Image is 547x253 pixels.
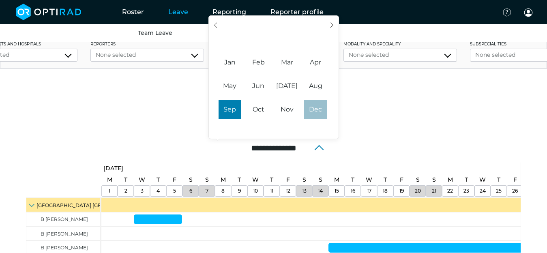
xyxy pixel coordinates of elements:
[364,174,374,186] a: September 17, 2025
[260,20,287,29] input: Year
[105,174,114,186] a: September 1, 2025
[430,174,438,186] a: September 21, 2025
[343,41,457,47] label: Modality and Speciality
[171,174,178,186] a: September 5, 2025
[122,174,129,186] a: September 2, 2025
[349,174,356,186] a: September 16, 2025
[107,186,112,196] a: September 1, 2025
[236,186,243,196] a: September 9, 2025
[461,186,471,196] a: September 23, 2025
[304,76,327,96] span: August 1, 2025
[414,174,422,186] a: September 20, 2025
[36,202,147,208] span: [GEOGRAPHIC_DATA] [GEOGRAPHIC_DATA]
[332,174,341,186] a: September 15, 2025
[300,174,308,186] a: September 13, 2025
[284,186,292,196] a: September 12, 2025
[300,186,309,196] a: September 13, 2025
[187,186,194,196] a: September 6, 2025
[445,186,455,196] a: September 22, 2025
[247,100,270,119] span: October 1, 2025
[276,53,298,72] span: March 1, 2025
[154,174,162,186] a: September 4, 2025
[463,174,470,186] a: September 23, 2025
[304,53,327,72] span: April 1, 2025
[276,76,298,96] span: July 1, 2025
[365,186,373,196] a: September 17, 2025
[349,51,452,59] div: None selected
[251,186,260,196] a: September 10, 2025
[41,231,88,237] span: B [PERSON_NAME]
[317,174,324,186] a: September 14, 2025
[139,186,146,196] a: September 3, 2025
[382,174,389,186] a: September 18, 2025
[122,186,129,196] a: September 2, 2025
[219,53,241,72] span: January 1, 2025
[510,186,520,196] a: September 26, 2025
[41,244,88,251] span: B [PERSON_NAME]
[284,174,292,186] a: September 12, 2025
[316,186,325,196] a: September 14, 2025
[381,186,390,196] a: September 18, 2025
[137,174,147,186] a: September 3, 2025
[154,186,162,196] a: September 4, 2025
[219,76,241,96] span: May 1, 2025
[247,76,270,96] span: June 1, 2025
[494,186,504,196] a: September 25, 2025
[268,186,275,196] a: September 11, 2025
[16,4,82,20] img: brand-opti-rad-logos-blue-and-white-d2f68631ba2948856bd03f2d395fb146ddc8fb01b4b6e9315ea85fa773367...
[236,174,243,186] a: September 9, 2025
[398,174,405,186] a: September 19, 2025
[219,186,227,196] a: September 8, 2025
[276,100,298,119] span: November 1, 2025
[187,174,195,186] a: September 6, 2025
[41,216,88,222] span: B [PERSON_NAME]
[90,41,204,47] label: Reporters
[304,100,327,119] span: December 1, 2025
[332,186,341,196] a: September 15, 2025
[101,163,125,174] a: September 1, 2025
[511,174,519,186] a: September 26, 2025
[204,186,210,196] a: September 7, 2025
[138,29,172,36] a: Team Leave
[247,53,270,72] span: February 1, 2025
[397,186,406,196] a: September 19, 2025
[495,174,502,186] a: September 25, 2025
[171,186,178,196] a: September 5, 2025
[219,100,241,119] span: September 1, 2025
[430,186,438,196] a: September 21, 2025
[268,174,275,186] a: September 11, 2025
[478,186,488,196] a: September 24, 2025
[349,186,357,196] a: September 16, 2025
[413,186,423,196] a: September 20, 2025
[96,51,199,59] div: None selected
[250,174,261,186] a: September 10, 2025
[219,174,228,186] a: September 8, 2025
[477,174,488,186] a: September 24, 2025
[203,174,211,186] a: September 7, 2025
[446,174,455,186] a: September 22, 2025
